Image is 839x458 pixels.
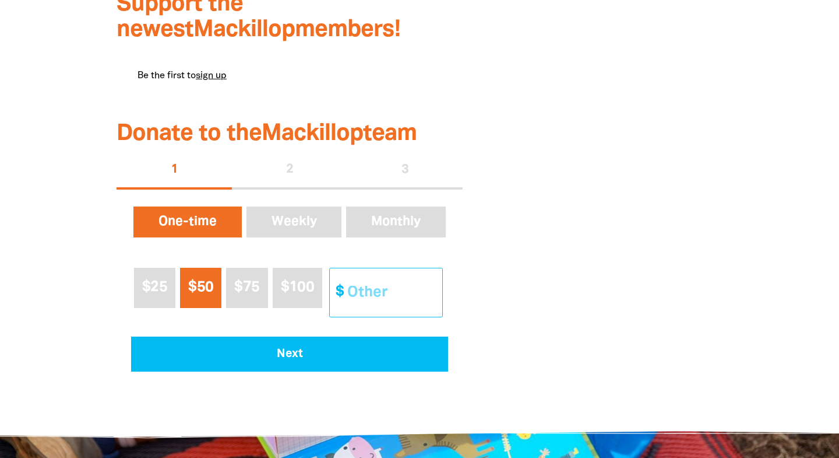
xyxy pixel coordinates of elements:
span: $75 [234,281,259,294]
span: Donate to the Mackillop team [117,123,417,145]
button: Monthly [344,204,448,240]
button: $25 [134,268,175,308]
button: $100 [273,268,323,308]
button: One-time [131,204,244,240]
button: Pay with Credit Card [131,337,448,372]
button: $50 [180,268,221,308]
div: Be the first to [128,60,451,92]
span: $100 [281,281,314,294]
div: Paginated content [128,60,451,92]
span: $25 [142,281,167,294]
span: $ [330,275,344,310]
button: Weekly [244,204,344,240]
button: $75 [226,268,267,308]
a: sign up [196,72,227,80]
span: $50 [188,281,213,294]
span: Next [147,348,432,360]
input: Other [339,268,442,317]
